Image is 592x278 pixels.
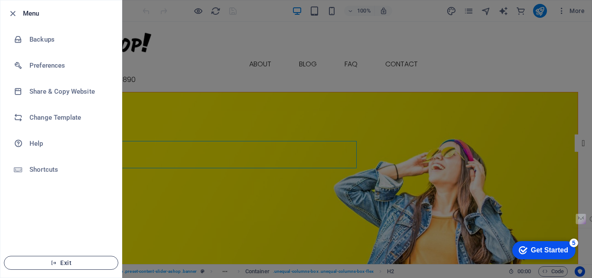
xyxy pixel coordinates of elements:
[11,259,111,266] span: Exit
[29,86,110,97] h6: Share & Copy Website
[0,131,122,157] a: Help
[23,8,115,19] h6: Menu
[29,112,110,123] h6: Change Template
[29,164,110,175] h6: Shortcuts
[29,34,110,45] h6: Backups
[26,10,63,17] div: Get Started
[7,4,70,23] div: Get Started 5 items remaining, 0% complete
[29,138,110,149] h6: Help
[64,2,73,10] div: 5
[4,256,118,270] button: Exit
[29,60,110,71] h6: Preferences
